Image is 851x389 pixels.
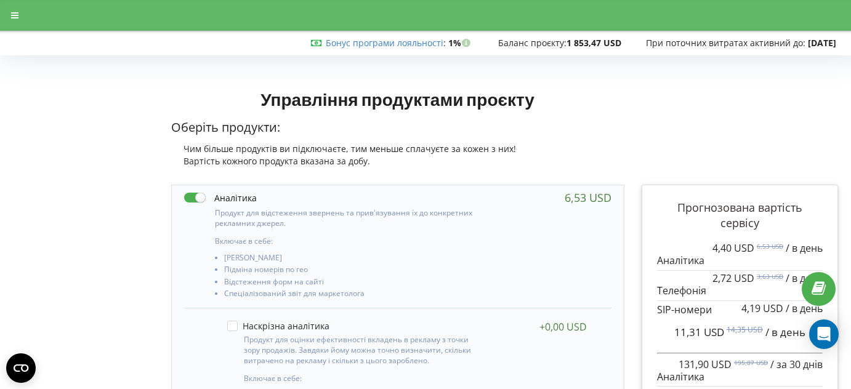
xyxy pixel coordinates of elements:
[646,37,805,49] span: При поточних витратах активний до:
[448,37,474,49] strong: 1%
[171,143,624,155] div: Чим більше продуктів ви підключаєте, тим меньше сплачуєте за кожен з них!
[498,37,567,49] span: Баланс проєкту:
[326,37,443,49] a: Бонус програми лояльності
[657,273,823,298] p: Телефонія
[657,243,823,268] p: Аналітика
[712,241,754,255] span: 4,40 USD
[244,373,479,383] p: Включає в себе:
[786,271,823,285] span: / в день
[224,254,483,265] li: [PERSON_NAME]
[657,359,823,384] p: Аналітика
[741,302,783,315] span: 4,19 USD
[674,325,724,339] span: 11,31 USD
[244,334,479,366] p: Продукт для оцінки ефективності вкладень в рекламу з точки зору продажів. Завдяки йому можна точн...
[6,353,36,383] button: Open CMP widget
[565,191,611,204] div: 6,53 USD
[215,207,483,228] p: Продукт для відстеження звернень та прив'язування їх до конкретних рекламних джерел.
[786,241,823,255] span: / в день
[224,265,483,277] li: Підміна номерів по гео
[567,37,621,49] strong: 1 853,47 USD
[727,324,763,335] sup: 14,35 USD
[326,37,446,49] span: :
[765,325,805,339] span: / в день
[786,302,823,315] span: / в день
[171,119,624,137] p: Оберіть продукти:
[808,37,836,49] strong: [DATE]
[224,289,483,301] li: Спеціалізований звіт для маркетолога
[770,358,823,371] span: / за 30 днів
[679,358,732,371] span: 131,90 USD
[657,200,823,231] p: Прогнозована вартість сервісу
[224,278,483,289] li: Відстеження форм на сайті
[171,88,624,110] h1: Управління продуктами проєкту
[215,236,483,246] p: Включає в себе:
[757,272,783,281] sup: 3,63 USD
[734,358,768,367] sup: 195,87 USD
[171,155,624,167] div: Вартість кожного продукта вказана за добу.
[184,191,257,204] label: Аналітика
[539,321,587,333] div: +0,00 USD
[657,303,823,317] p: SIP-номери
[227,321,330,331] label: Наскрізна аналітика
[809,319,839,349] div: Open Intercom Messenger
[757,242,783,251] sup: 6,53 USD
[712,271,754,285] span: 2,72 USD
